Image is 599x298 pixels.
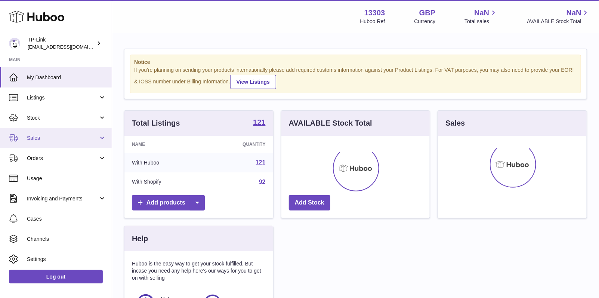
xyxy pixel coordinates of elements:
[132,118,180,128] h3: Total Listings
[134,59,577,66] strong: Notice
[27,215,106,222] span: Cases
[364,8,385,18] strong: 13303
[9,38,20,49] img: gaby.chen@tp-link.com
[414,18,436,25] div: Currency
[289,195,330,211] a: Add Stock
[27,195,98,202] span: Invoicing and Payments
[360,18,385,25] div: Huboo Ref
[27,256,106,263] span: Settings
[27,74,106,81] span: My Dashboard
[419,8,435,18] strong: GBP
[28,36,95,50] div: TP-Link
[27,135,98,142] span: Sales
[230,75,276,89] a: View Listings
[474,8,489,18] span: NaN
[132,234,148,244] h3: Help
[134,67,577,89] div: If you're planning on sending your products internationally please add required customs informati...
[253,119,265,126] strong: 121
[259,179,266,185] a: 92
[27,175,106,182] span: Usage
[445,118,465,128] h3: Sales
[464,8,498,25] a: NaN Total sales
[566,8,581,18] span: NaN
[27,114,98,122] span: Stock
[27,236,106,243] span: Channels
[132,195,205,211] a: Add products
[27,155,98,162] span: Orders
[124,136,204,153] th: Name
[289,118,372,128] h3: AVAILABLE Stock Total
[124,172,204,192] td: With Shopify
[256,159,266,166] a: 121
[132,260,266,282] p: Huboo is the easy way to get your stock fulfilled. But incase you need any help here's our ways f...
[464,18,498,25] span: Total sales
[9,270,103,283] a: Log out
[28,44,110,50] span: [EMAIL_ADDRESS][DOMAIN_NAME]
[527,8,590,25] a: NaN AVAILABLE Stock Total
[124,153,204,172] td: With Huboo
[204,136,273,153] th: Quantity
[27,94,98,101] span: Listings
[253,119,265,128] a: 121
[527,18,590,25] span: AVAILABLE Stock Total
